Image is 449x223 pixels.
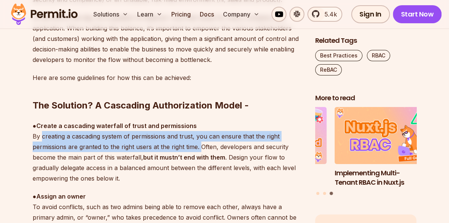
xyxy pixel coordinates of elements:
div: Posts [315,107,416,196]
p: At the end of the day, it’s a question of balance—one that varies for every company and applicati... [33,12,303,65]
a: 5.4k [307,7,342,22]
a: Best Practices [315,50,362,61]
button: Go to slide 3 [329,192,333,195]
h3: Prisma ORM Data Filtering with ReBAC [226,169,327,187]
button: Company [220,7,262,22]
a: Start Now [393,5,442,23]
a: RBAC [367,50,390,61]
a: Docs [197,7,217,22]
img: Implementing Multi-Tenant RBAC in Nuxt.js [335,107,436,164]
img: Prisma ORM Data Filtering with ReBAC [226,107,327,164]
h2: Related Tags [315,36,416,45]
p: ● By creating a cascading system of permissions and trust, you can ensure that the right permissi... [33,121,303,184]
img: Permit logo [7,2,81,27]
p: Here are some guidelines for how this can be achieved: [33,72,303,83]
button: Go to slide 1 [316,192,319,195]
span: 5.4k [320,10,337,19]
strong: Create a cascading waterfall of trust and permissions [36,122,197,130]
button: Learn [134,7,165,22]
a: Implementing Multi-Tenant RBAC in Nuxt.jsImplementing Multi-Tenant RBAC in Nuxt.js [335,107,436,187]
a: Pricing [168,7,194,22]
h2: More to read [315,93,416,103]
button: Go to slide 2 [323,192,326,195]
li: 3 of 3 [335,107,436,187]
strong: Assign an owner [36,193,86,200]
a: ReBAC [315,64,342,75]
h3: Implementing Multi-Tenant RBAC in Nuxt.js [335,169,436,187]
li: 2 of 3 [226,107,327,187]
button: Solutions [90,7,131,22]
a: Sign In [351,5,390,23]
h2: The Solution? A Cascading Authorization Model - [33,69,303,111]
strong: but it mustn’t end with them [143,154,225,161]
